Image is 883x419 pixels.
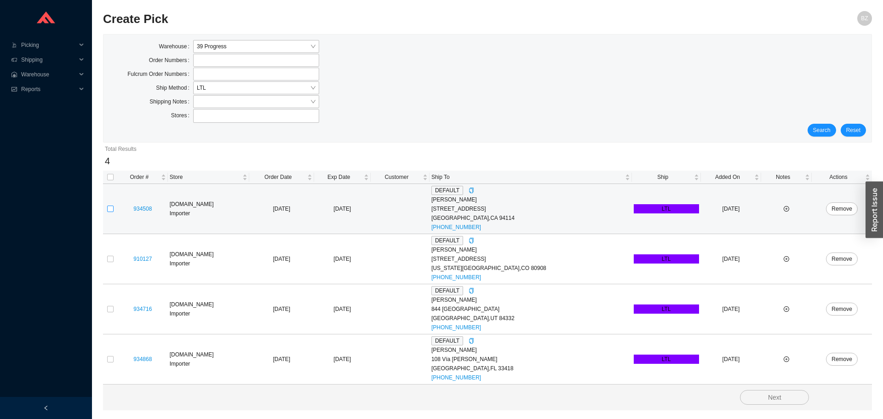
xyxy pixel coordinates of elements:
span: Notes [763,172,803,182]
span: plus-circle [784,206,789,212]
label: Shipping Notes [149,95,193,108]
a: [PHONE_NUMBER] [431,274,481,281]
button: Remove [826,253,858,265]
label: Warehouse [159,40,193,53]
button: Next [740,390,809,405]
th: Store sortable [168,171,249,184]
td: [DATE] [701,184,761,234]
span: 4 [105,156,110,166]
th: Customer sortable [371,171,430,184]
span: Ship To [431,172,623,182]
th: Actions sortable [812,171,872,184]
th: Ship To sortable [430,171,632,184]
a: [PHONE_NUMBER] [431,224,481,230]
div: [GEOGRAPHIC_DATA] , CA 94114 [431,213,630,223]
div: LTL [634,254,699,264]
label: Ship Method [156,81,193,94]
td: [DATE] [249,184,314,234]
label: Order Numbers [149,54,193,67]
td: [DATE] [701,234,761,284]
div: 844 [GEOGRAPHIC_DATA] [431,304,630,314]
div: [DATE] [316,254,369,264]
span: Shipping [21,52,76,67]
th: Order # sortable [118,171,168,184]
span: Remove [831,254,852,264]
a: 934508 [133,206,152,212]
span: DEFAULT [431,286,463,295]
span: Exp Date [316,172,362,182]
a: 934716 [133,306,152,312]
span: 39 Progress [197,40,315,52]
div: LTL [634,355,699,364]
button: Search [808,124,836,137]
div: Copy [469,336,474,345]
div: [DOMAIN_NAME] Importer [170,350,247,368]
span: DEFAULT [431,236,463,245]
div: [PERSON_NAME] [431,195,630,204]
span: Actions [814,172,863,182]
span: Order Date [251,172,305,182]
td: [DATE] [249,334,314,385]
div: [DOMAIN_NAME] Importer [170,300,247,318]
span: copy [469,188,474,193]
span: Search [813,126,831,135]
th: Added On sortable [701,171,761,184]
div: LTL [634,204,699,213]
div: [US_STATE][GEOGRAPHIC_DATA] , CO 80908 [431,264,630,273]
span: copy [469,238,474,243]
div: [GEOGRAPHIC_DATA] , FL 33418 [431,364,630,373]
div: LTL [634,304,699,314]
span: Reports [21,82,76,97]
span: copy [469,288,474,293]
span: Picking [21,38,76,52]
a: 910127 [133,256,152,262]
span: DEFAULT [431,186,463,195]
span: plus-circle [784,306,789,312]
span: Ship [634,172,692,182]
label: Fulcrum Order Numbers [127,68,193,80]
span: Reset [846,126,860,135]
div: [PERSON_NAME] [431,345,630,355]
div: [DOMAIN_NAME] Importer [170,250,247,268]
span: Order # [120,172,159,182]
th: Ship sortable [632,171,701,184]
a: [PHONE_NUMBER] [431,324,481,331]
span: Customer [373,172,421,182]
th: Exp Date sortable [314,171,371,184]
td: [DATE] [249,284,314,334]
label: Stores [171,109,193,122]
span: Store [170,172,241,182]
div: [PERSON_NAME] [431,245,630,254]
button: Remove [826,353,858,366]
span: BZ [861,11,868,26]
button: Reset [841,124,866,137]
div: Copy [469,286,474,295]
td: [DATE] [249,234,314,284]
div: [PERSON_NAME] [431,295,630,304]
div: [DATE] [316,355,369,364]
div: [STREET_ADDRESS] [431,204,630,213]
td: [DATE] [701,284,761,334]
span: fund [11,86,17,92]
span: plus-circle [784,256,789,262]
button: Remove [826,303,858,316]
span: left [43,405,49,411]
div: Total Results [105,144,870,154]
div: [DATE] [316,304,369,314]
div: Copy [469,236,474,245]
div: Copy [469,186,474,195]
span: DEFAULT [431,336,463,345]
div: [DOMAIN_NAME] Importer [170,200,247,218]
span: plus-circle [784,356,789,362]
th: Order Date sortable [249,171,314,184]
div: [STREET_ADDRESS] [431,254,630,264]
button: Remove [826,202,858,215]
span: Remove [831,204,852,213]
span: Remove [831,304,852,314]
span: Added On [703,172,752,182]
td: [DATE] [701,334,761,385]
span: Warehouse [21,67,76,82]
div: [DATE] [316,204,369,213]
th: Notes sortable [761,171,812,184]
a: [PHONE_NUMBER] [431,374,481,381]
